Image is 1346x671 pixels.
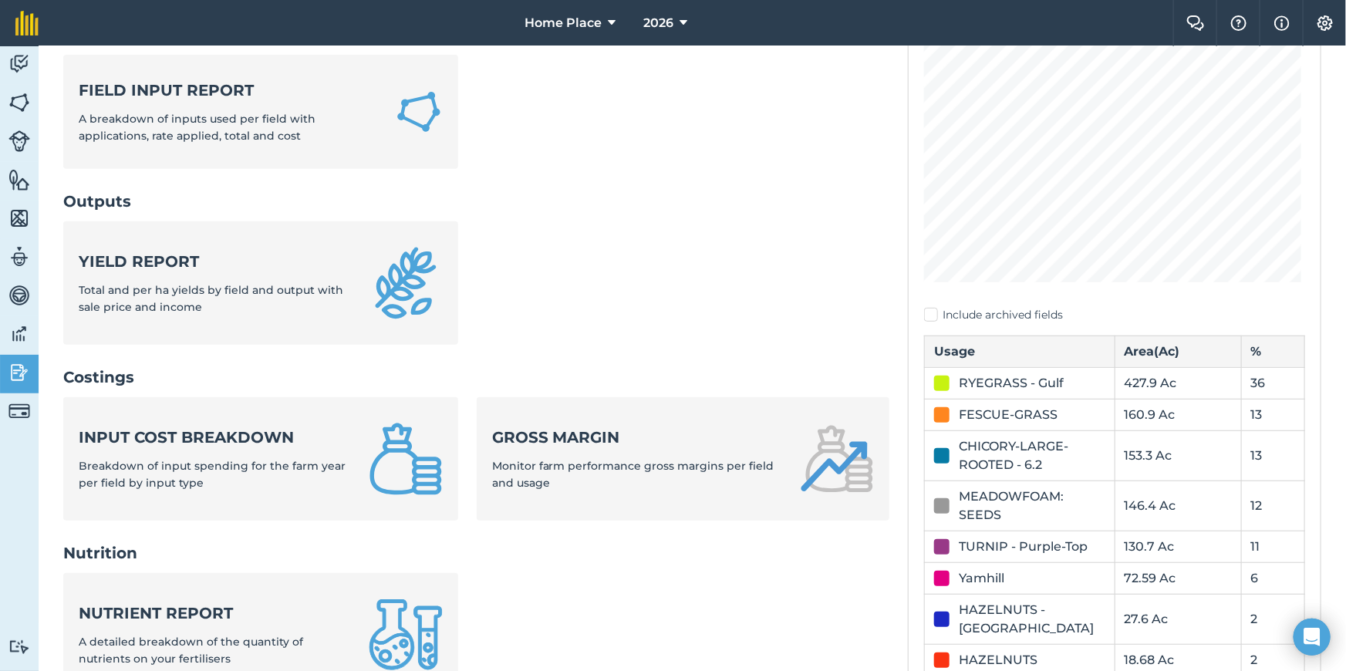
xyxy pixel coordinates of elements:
strong: Field Input Report [79,79,376,101]
span: Monitor farm performance gross margins per field and usage [492,459,774,490]
img: svg+xml;base64,PD94bWwgdmVyc2lvbj0iMS4wIiBlbmNvZGluZz0idXRmLTgiPz4KPCEtLSBHZW5lcmF0b3I6IEFkb2JlIE... [8,322,30,346]
div: CHICORY-LARGE-ROOTED - 6.2 [959,437,1105,474]
span: Breakdown of input spending for the farm year per field by input type [79,459,346,490]
img: Input cost breakdown [369,422,443,496]
label: Include archived fields [924,307,1305,323]
div: HAZELNUTS [959,651,1037,669]
div: MEADOWFOAM: SEEDS [959,487,1105,524]
img: Yield report [369,246,443,320]
td: 160.9 Ac [1115,399,1241,430]
img: svg+xml;base64,PHN2ZyB4bWxucz0iaHR0cDovL3d3dy53My5vcmcvMjAwMC9zdmciIHdpZHRoPSI1NiIgaGVpZ2h0PSI2MC... [8,168,30,191]
img: Field Input Report [395,86,443,137]
img: svg+xml;base64,PHN2ZyB4bWxucz0iaHR0cDovL3d3dy53My5vcmcvMjAwMC9zdmciIHdpZHRoPSI1NiIgaGVpZ2h0PSI2MC... [8,91,30,114]
strong: Input cost breakdown [79,427,350,448]
a: Gross marginMonitor farm performance gross margins per field and usage [477,397,890,521]
td: 427.9 Ac [1115,367,1241,399]
td: 13 [1241,430,1304,480]
td: 12 [1241,480,1304,531]
img: svg+xml;base64,PD94bWwgdmVyc2lvbj0iMS4wIiBlbmNvZGluZz0idXRmLTgiPz4KPCEtLSBHZW5lcmF0b3I6IEFkb2JlIE... [8,130,30,152]
span: Total and per ha yields by field and output with sale price and income [79,283,343,314]
strong: Nutrient report [79,602,350,624]
th: Area ( Ac ) [1115,335,1241,367]
img: A question mark icon [1230,15,1248,31]
span: 2026 [643,14,673,32]
img: svg+xml;base64,PD94bWwgdmVyc2lvbj0iMS4wIiBlbmNvZGluZz0idXRmLTgiPz4KPCEtLSBHZW5lcmF0b3I6IEFkb2JlIE... [8,284,30,307]
div: TURNIP - Purple-Top [959,538,1088,556]
h2: Costings [63,366,889,388]
img: svg+xml;base64,PD94bWwgdmVyc2lvbj0iMS4wIiBlbmNvZGluZz0idXRmLTgiPz4KPCEtLSBHZW5lcmF0b3I6IEFkb2JlIE... [8,52,30,76]
img: A cog icon [1316,15,1334,31]
span: A breakdown of inputs used per field with applications, rate applied, total and cost [79,112,315,143]
td: 72.59 Ac [1115,562,1241,594]
h2: Outputs [63,191,889,212]
strong: Gross margin [492,427,782,448]
a: Input cost breakdownBreakdown of input spending for the farm year per field by input type [63,397,458,521]
td: 27.6 Ac [1115,594,1241,644]
div: RYEGRASS - Gulf [959,374,1064,393]
img: svg+xml;base64,PD94bWwgdmVyc2lvbj0iMS4wIiBlbmNvZGluZz0idXRmLTgiPz4KPCEtLSBHZW5lcmF0b3I6IEFkb2JlIE... [8,639,30,654]
div: Yamhill [959,569,1004,588]
td: 6 [1241,562,1304,594]
a: Field Input ReportA breakdown of inputs used per field with applications, rate applied, total and... [63,55,458,170]
img: Gross margin [800,422,874,496]
td: 130.7 Ac [1115,531,1241,562]
td: 146.4 Ac [1115,480,1241,531]
img: svg+xml;base64,PD94bWwgdmVyc2lvbj0iMS4wIiBlbmNvZGluZz0idXRmLTgiPz4KPCEtLSBHZW5lcmF0b3I6IEFkb2JlIE... [8,245,30,268]
img: svg+xml;base64,PD94bWwgdmVyc2lvbj0iMS4wIiBlbmNvZGluZz0idXRmLTgiPz4KPCEtLSBHZW5lcmF0b3I6IEFkb2JlIE... [8,361,30,384]
img: svg+xml;base64,PHN2ZyB4bWxucz0iaHR0cDovL3d3dy53My5vcmcvMjAwMC9zdmciIHdpZHRoPSI1NiIgaGVpZ2h0PSI2MC... [8,207,30,230]
th: Usage [925,335,1115,367]
strong: Yield report [79,251,350,272]
div: FESCUE-GRASS [959,406,1058,424]
div: Open Intercom Messenger [1294,619,1331,656]
td: 13 [1241,399,1304,430]
span: A detailed breakdown of the quantity of nutrients on your fertilisers [79,635,303,666]
td: 11 [1241,531,1304,562]
td: 36 [1241,367,1304,399]
img: fieldmargin Logo [15,11,39,35]
td: 2 [1241,594,1304,644]
img: svg+xml;base64,PD94bWwgdmVyc2lvbj0iMS4wIiBlbmNvZGluZz0idXRmLTgiPz4KPCEtLSBHZW5lcmF0b3I6IEFkb2JlIE... [8,400,30,422]
td: 153.3 Ac [1115,430,1241,480]
th: % [1241,335,1304,367]
img: Two speech bubbles overlapping with the left bubble in the forefront [1186,15,1205,31]
h2: Nutrition [63,542,889,564]
div: HAZELNUTS - [GEOGRAPHIC_DATA] [959,601,1105,638]
span: Home Place [525,14,602,32]
img: svg+xml;base64,PHN2ZyB4bWxucz0iaHR0cDovL3d3dy53My5vcmcvMjAwMC9zdmciIHdpZHRoPSIxNyIgaGVpZ2h0PSIxNy... [1274,14,1290,32]
a: Yield reportTotal and per ha yields by field and output with sale price and income [63,221,458,345]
